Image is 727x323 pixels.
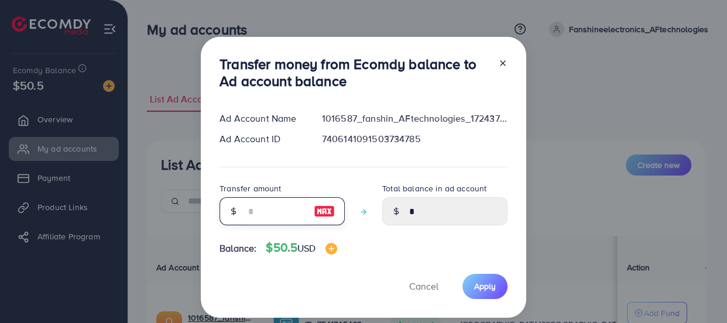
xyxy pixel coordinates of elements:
[266,240,337,255] h4: $50.5
[220,56,489,90] h3: Transfer money from Ecomdy balance to Ad account balance
[210,112,313,125] div: Ad Account Name
[382,183,486,194] label: Total balance in ad account
[220,183,281,194] label: Transfer amount
[210,132,313,146] div: Ad Account ID
[313,132,517,146] div: 7406141091503734785
[462,274,507,299] button: Apply
[409,280,438,293] span: Cancel
[677,270,718,314] iframe: Chat
[220,242,256,255] span: Balance:
[395,274,453,299] button: Cancel
[325,243,337,255] img: image
[313,112,517,125] div: 1016587_fanshin_AFtechnologies_1724376603997
[474,280,496,292] span: Apply
[314,204,335,218] img: image
[297,242,316,255] span: USD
